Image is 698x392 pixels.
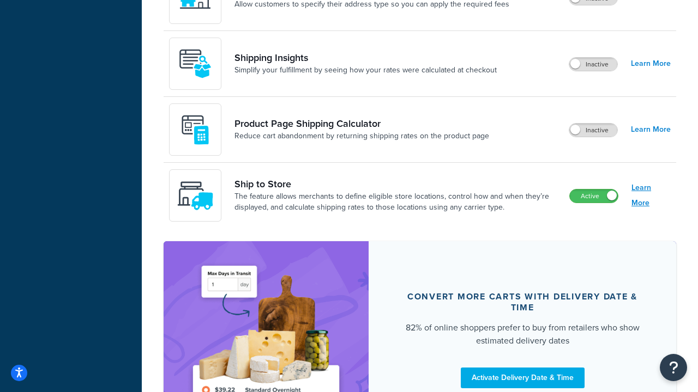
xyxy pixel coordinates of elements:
[569,124,617,137] label: Inactive
[461,367,585,388] a: Activate Delivery Date & Time
[569,58,617,71] label: Inactive
[176,45,214,83] img: Acw9rhKYsOEjAAAAAElFTkSuQmCC
[570,189,618,203] label: Active
[176,111,214,149] img: +D8d0cXZM7VpdAAAAAElFTkSuQmCC
[660,354,687,381] button: Open Resource Center
[395,291,650,313] div: Convert more carts with delivery date & time
[234,118,489,130] a: Product Page Shipping Calculator
[176,176,214,215] img: icon-duo-feat-ship-to-store-7c4d6248.svg
[234,191,561,213] a: The feature allows merchants to define eligible store locations, control how and when they’re dis...
[234,52,497,64] a: Shipping Insights
[234,131,489,142] a: Reduce cart abandonment by returning shipping rates on the product page
[631,180,671,211] a: Learn More
[234,65,497,76] a: Simplify your fulfillment by seeing how your rates were calculated at checkout
[234,178,561,190] a: Ship to Store
[631,56,671,71] a: Learn More
[631,122,671,137] a: Learn More
[395,321,650,347] div: 82% of online shoppers prefer to buy from retailers who show estimated delivery dates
